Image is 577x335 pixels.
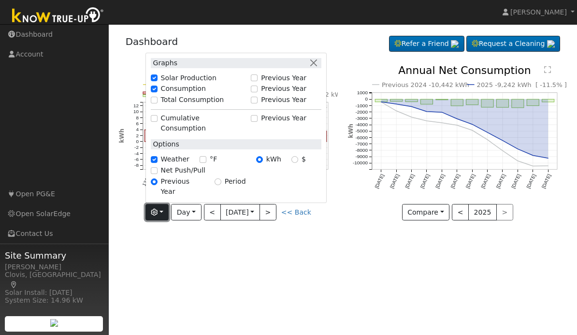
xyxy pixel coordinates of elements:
[395,110,397,112] circle: onclick=""
[402,204,450,220] button: Compare
[426,120,428,122] circle: onclick=""
[161,95,224,105] label: Total Consumption
[548,158,549,160] circle: onclick=""
[375,100,387,102] rect: onclick=""
[468,204,497,220] button: 2025
[465,173,476,189] text: [DATE]
[200,156,206,163] input: °F
[171,204,201,220] button: Day
[441,122,443,124] circle: onclick=""
[389,36,464,52] a: Refer a Friend
[355,103,368,108] text: -1000
[502,150,504,152] circle: onclick=""
[355,141,368,146] text: -7000
[144,130,151,142] rect: onclick=""
[151,97,158,103] input: Total Consumption
[355,135,368,140] text: -6000
[355,147,368,153] text: -8000
[421,100,433,104] rect: onclick=""
[450,173,461,189] text: [DATE]
[480,173,491,189] text: [DATE]
[532,165,534,167] circle: onclick=""
[477,81,567,88] text: 2025 -9,242 kWh [ -11.5% ]
[151,167,158,174] input: Net Push/Pull
[118,129,125,143] text: kWh
[161,113,246,133] label: Cumulative Consumption
[5,249,103,262] span: Site Summary
[136,139,139,144] text: 0
[134,157,139,162] text: -6
[210,154,217,164] label: °F
[466,36,560,52] a: Request a Cleaning
[355,116,368,121] text: -3000
[547,40,555,48] img: retrieve
[134,145,139,150] text: -2
[471,130,473,131] circle: onclick=""
[419,173,431,189] text: [DATE]
[355,122,368,128] text: -4000
[441,111,443,113] circle: onclick=""
[541,173,552,189] text: [DATE]
[411,106,413,108] circle: onclick=""
[497,100,509,108] rect: onclick=""
[5,270,103,290] div: Clovis, [GEOGRAPHIC_DATA]
[398,64,531,76] text: Annual Net Consumption
[151,178,158,185] input: Previous Year
[215,178,221,185] input: Period
[355,129,368,134] text: -5000
[395,103,397,105] circle: onclick=""
[251,115,258,122] input: Previous Year
[512,100,524,108] rect: onclick=""
[261,95,306,105] label: Previous Year
[389,173,400,189] text: [DATE]
[251,86,258,92] input: Previous Year
[7,5,109,27] img: Know True-Up
[426,111,428,113] circle: onclick=""
[532,155,534,157] circle: onclick=""
[126,36,178,47] a: Dashboard
[261,73,306,83] label: Previous Year
[526,173,537,189] text: [DATE]
[136,133,139,138] text: 2
[347,124,354,138] text: kWh
[382,81,469,88] text: Previous 2024 -10,442 kWh
[266,154,281,164] label: kWh
[151,156,158,163] input: Weather
[136,121,139,126] text: 6
[291,156,298,163] input: $
[5,262,103,272] div: [PERSON_NAME]
[256,156,263,163] input: kWh
[261,113,306,123] label: Previous Year
[220,204,260,220] button: [DATE]
[405,100,418,102] rect: onclick=""
[151,115,158,122] input: Cumulative Consumption
[302,154,306,164] label: $
[320,131,327,142] rect: onclick=""
[204,204,221,220] button: <
[390,100,403,102] rect: onclick=""
[50,319,58,327] img: retrieve
[136,127,139,132] text: 4
[357,90,368,95] text: 1000
[434,173,446,189] text: [DATE]
[260,204,276,220] button: >
[151,74,158,81] input: Solar Production
[487,131,489,133] circle: onclick=""
[136,115,139,120] text: 8
[365,97,368,102] text: 0
[374,173,385,189] text: [DATE]
[355,109,368,115] text: -2000
[161,176,204,197] label: Previous Year
[151,139,179,149] label: Options
[353,160,368,166] text: -10000
[281,208,311,216] a: << Back
[495,173,506,189] text: [DATE]
[466,100,478,105] rect: onclick=""
[411,117,413,118] circle: onclick=""
[451,40,459,48] img: retrieve
[225,176,246,187] label: Period
[456,118,458,120] circle: onclick=""
[544,66,551,73] text: 
[355,154,368,160] text: -9000
[517,160,519,162] circle: onclick=""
